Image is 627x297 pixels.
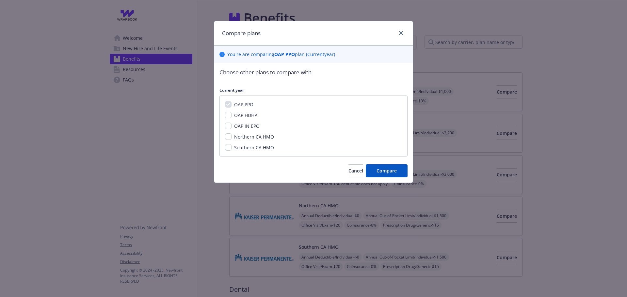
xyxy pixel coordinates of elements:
button: Compare [366,164,408,177]
span: OAP HDHP [234,112,257,118]
span: Northern CA HMO [234,134,274,140]
p: Choose other plans to compare with [219,68,408,77]
p: Current year [219,87,408,93]
span: Cancel [348,168,363,174]
span: OAP PPO [234,101,253,108]
p: You ' re are comparing plan ( Current year) [227,51,335,58]
a: close [397,29,405,37]
span: Southern CA HMO [234,144,274,151]
h1: Compare plans [222,29,261,37]
b: OAP PPO [274,51,295,57]
span: Compare [377,168,397,174]
span: OAP IN EPO [234,123,260,129]
button: Cancel [348,164,363,177]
